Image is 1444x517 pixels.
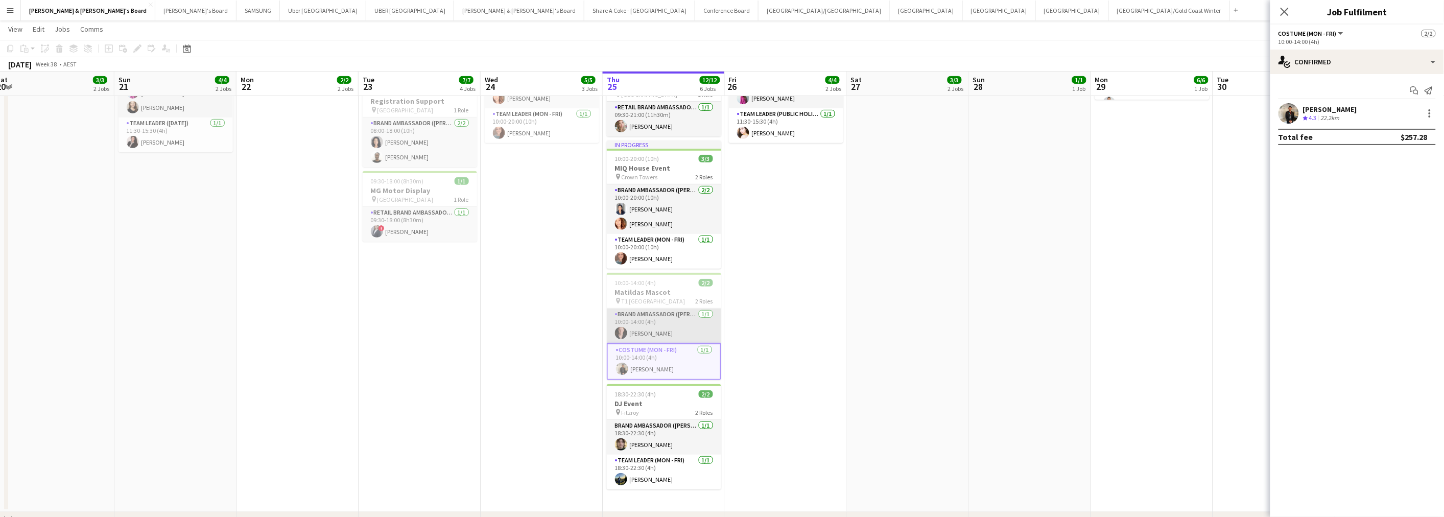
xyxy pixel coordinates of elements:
[80,25,103,34] span: Comms
[948,76,962,84] span: 3/3
[1094,81,1108,92] span: 29
[8,25,22,34] span: View
[582,85,598,92] div: 3 Jobs
[363,118,477,167] app-card-role: Brand Ambassador ([PERSON_NAME])2/208:00-18:00 (10h)[PERSON_NAME][PERSON_NAME]
[1036,1,1109,20] button: [GEOGRAPHIC_DATA]
[607,343,721,380] app-card-role: Costume (Mon - Fri)1/110:00-14:00 (4h)[PERSON_NAME]
[338,85,353,92] div: 2 Jobs
[239,81,254,92] span: 22
[1279,38,1436,45] div: 10:00-14:00 (4h)
[363,171,477,242] app-job-card: 09:30-18:00 (8h30m)1/1MG Motor Display [GEOGRAPHIC_DATA]1 RoleRETAIL Brand Ambassador (Mon - Fri)...
[29,22,49,36] a: Edit
[696,409,713,416] span: 2 Roles
[454,1,584,20] button: [PERSON_NAME] & [PERSON_NAME]'s Board
[76,22,107,36] a: Comms
[607,384,721,489] app-job-card: 18:30-22:30 (4h)2/2DJ Event Fitzroy2 RolesBrand Ambassador ([PERSON_NAME])1/118:30-22:30 (4h)[PER...
[63,60,77,68] div: AEST
[363,75,374,84] span: Tue
[371,177,424,185] span: 09:30-18:00 (8h30m)
[363,87,477,106] h3: [PERSON_NAME] Registration Support
[890,1,963,20] button: [GEOGRAPHIC_DATA]
[973,75,985,84] span: Sun
[607,75,620,84] span: Thu
[459,76,474,84] span: 7/7
[1195,85,1208,92] div: 1 Job
[849,81,862,92] span: 27
[607,455,721,489] app-card-role: Team Leader (Mon - Fri)1/118:30-22:30 (4h)[PERSON_NAME]
[729,75,737,84] span: Fri
[607,399,721,408] h3: DJ Event
[21,1,155,20] button: [PERSON_NAME] & [PERSON_NAME]'s Board
[607,288,721,297] h3: Matildas Mascot
[1309,114,1317,122] span: 4.3
[607,184,721,234] app-card-role: Brand Ambassador ([PERSON_NAME])2/210:00-20:00 (10h)[PERSON_NAME][PERSON_NAME]
[119,118,233,152] app-card-role: Team Leader ([DATE])1/111:30-15:30 (4h)[PERSON_NAME]
[4,22,27,36] a: View
[1217,75,1229,84] span: Tue
[1270,5,1444,18] h3: Job Fulfilment
[361,81,374,92] span: 23
[1095,75,1108,84] span: Mon
[825,76,840,84] span: 4/4
[1422,30,1436,37] span: 2/2
[948,85,964,92] div: 2 Jobs
[363,73,477,167] app-job-card: 08:00-18:00 (10h)2/2[PERSON_NAME] Registration Support [GEOGRAPHIC_DATA]1 RoleBrand Ambassador ([...
[454,106,469,114] span: 1 Role
[1401,132,1428,142] div: $257.28
[485,75,498,84] span: Wed
[695,1,759,20] button: Conference Board
[280,1,366,20] button: Uber [GEOGRAPHIC_DATA]
[455,177,469,185] span: 1/1
[605,81,620,92] span: 25
[826,85,842,92] div: 2 Jobs
[696,173,713,181] span: 2 Roles
[759,1,890,20] button: [GEOGRAPHIC_DATA]/[GEOGRAPHIC_DATA]
[963,1,1036,20] button: [GEOGRAPHIC_DATA]
[155,1,236,20] button: [PERSON_NAME]'s Board
[696,297,713,305] span: 2 Roles
[699,155,713,162] span: 3/3
[699,390,713,398] span: 2/2
[51,22,74,36] a: Jobs
[236,1,280,20] button: SAMSUNG
[622,173,658,181] span: Crown Towers
[607,58,721,136] app-job-card: In progress09:30-21:00 (11h30m)1/1MG Motor Display [GEOGRAPHIC_DATA]1 RoleRETAIL Brand Ambassador...
[93,76,107,84] span: 3/3
[1319,114,1342,123] div: 22.2km
[366,1,454,20] button: UBER [GEOGRAPHIC_DATA]
[1072,76,1086,84] span: 1/1
[1073,85,1086,92] div: 1 Job
[337,76,351,84] span: 2/2
[699,279,713,287] span: 2/2
[729,108,843,143] app-card-role: Team Leader (Public Holiday)1/111:30-15:30 (4h)[PERSON_NAME]
[119,75,131,84] span: Sun
[241,75,254,84] span: Mon
[215,76,229,84] span: 4/4
[378,225,385,231] span: !
[851,75,862,84] span: Sat
[607,309,721,343] app-card-role: Brand Ambassador ([PERSON_NAME])1/110:00-14:00 (4h)[PERSON_NAME]
[622,409,640,416] span: Fitzroy
[607,140,721,269] app-job-card: In progress10:00-20:00 (10h)3/3MIQ House Event Crown Towers2 RolesBrand Ambassador ([PERSON_NAME]...
[1109,1,1230,20] button: [GEOGRAPHIC_DATA]/Gold Coast Winter
[1216,81,1229,92] span: 30
[584,1,695,20] button: Share A Coke - [GEOGRAPHIC_DATA]
[1279,30,1337,37] span: Costume (Mon - Fri)
[615,155,659,162] span: 10:00-20:00 (10h)
[607,420,721,455] app-card-role: Brand Ambassador ([PERSON_NAME])1/118:30-22:30 (4h)[PERSON_NAME]
[607,140,721,149] div: In progress
[581,76,596,84] span: 5/5
[93,85,109,92] div: 2 Jobs
[1279,132,1313,142] div: Total fee
[700,85,720,92] div: 6 Jobs
[615,279,656,287] span: 10:00-14:00 (4h)
[454,196,469,203] span: 1 Role
[363,207,477,242] app-card-role: RETAIL Brand Ambassador (Mon - Fri)1/109:30-18:00 (8h30m)![PERSON_NAME]
[1270,50,1444,74] div: Confirmed
[485,108,599,143] app-card-role: Team Leader (Mon - Fri)1/110:00-20:00 (10h)[PERSON_NAME]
